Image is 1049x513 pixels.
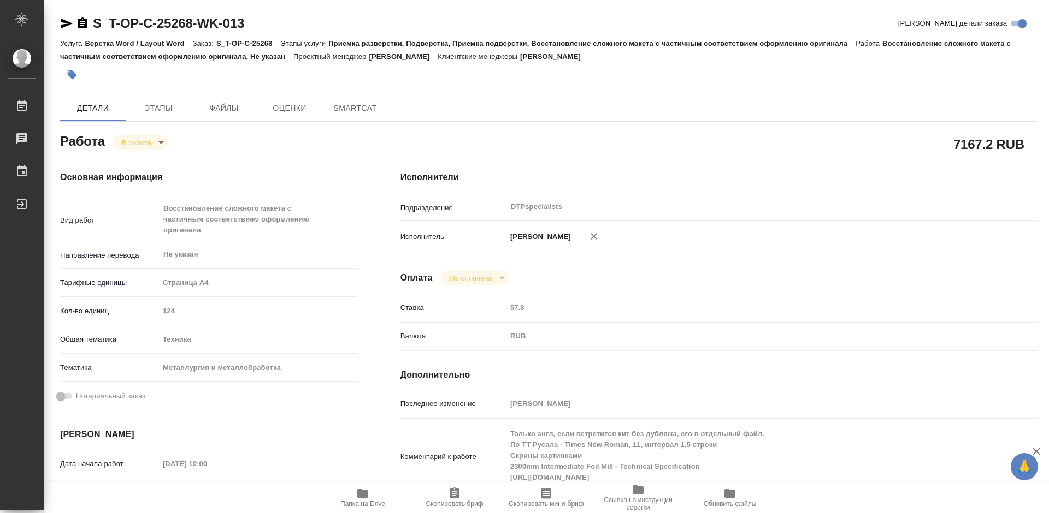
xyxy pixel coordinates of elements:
span: Обновить файлы [704,500,757,508]
p: [PERSON_NAME] [506,231,571,242]
p: Тарифные единицы [60,277,159,288]
button: Обновить файлы [684,482,776,513]
p: Дата начала работ [60,458,159,469]
button: Скопировать ссылку для ЯМессенджера [60,17,73,30]
div: В работе [441,271,508,285]
span: [PERSON_NAME] детали заказа [898,18,1007,29]
button: Скопировать мини-бриф [500,482,592,513]
span: Этапы [132,102,185,115]
p: Тематика [60,362,159,373]
span: SmartCat [329,102,381,115]
p: Направление перевода [60,250,159,261]
h4: Основная информация [60,171,357,184]
h4: Дополнительно [400,368,1037,381]
textarea: Только англ, если встретится кит без дубляжа, его в отдельный файл. По ТТ Русала - Times New Roma... [506,425,984,487]
p: Последнее изменение [400,398,506,409]
h4: Исполнители [400,171,1037,184]
input: Пустое поле [506,300,984,315]
span: Папка на Drive [340,500,385,508]
button: В работе [119,138,155,147]
p: [PERSON_NAME] [520,52,589,61]
p: Верстка Word / Layout Word [85,39,192,47]
button: Ссылка на инструкции верстки [592,482,684,513]
p: Заказ: [193,39,216,47]
button: Папка на Drive [317,482,409,513]
h4: [PERSON_NAME] [60,428,357,441]
span: Скопировать мини-бриф [509,500,584,508]
p: Проектный менеджер [293,52,369,61]
div: Техника [159,330,357,349]
input: Пустое поле [506,396,984,411]
p: [PERSON_NAME] [369,52,438,61]
input: Пустое поле [159,456,255,472]
span: Скопировать бриф [426,500,483,508]
p: Работа [856,39,882,47]
button: Скопировать ссылку [76,17,89,30]
button: Скопировать бриф [409,482,500,513]
div: RUB [506,327,984,345]
p: Кол-во единиц [60,306,159,317]
div: Страница А4 [159,273,357,292]
h2: 7167.2 RUB [953,135,1024,153]
button: Не оплачена [446,273,495,283]
span: 🙏 [1015,455,1034,478]
p: Ставка [400,302,506,313]
p: Общая тематика [60,334,159,345]
p: Клиентские менеджеры [438,52,520,61]
p: Исполнитель [400,231,506,242]
span: Нотариальный заказ [76,391,145,402]
p: Комментарий к работе [400,451,506,462]
div: В работе [113,135,168,150]
span: Файлы [198,102,250,115]
p: Этапы услуги [280,39,328,47]
a: S_T-OP-C-25268-WK-013 [93,16,244,31]
h2: Работа [60,130,105,150]
span: Оценки [263,102,316,115]
button: Удалить исполнителя [582,224,606,248]
p: Услуга [60,39,85,47]
input: Пустое поле [159,303,357,319]
button: Добавить тэг [60,63,84,87]
p: Приемка разверстки, Подверстка, Приемка подверстки, Восстановление сложного макета с частичным со... [328,39,856,47]
p: Подразделение [400,202,506,213]
h4: Оплата [400,271,433,284]
div: Металлургия и металлобработка [159,359,357,377]
span: Детали [67,102,119,115]
button: 🙏 [1011,453,1038,480]
p: Вид работ [60,215,159,226]
p: S_T-OP-C-25268 [216,39,280,47]
p: Валюта [400,331,506,342]
span: Ссылка на инструкции верстки [599,496,677,511]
